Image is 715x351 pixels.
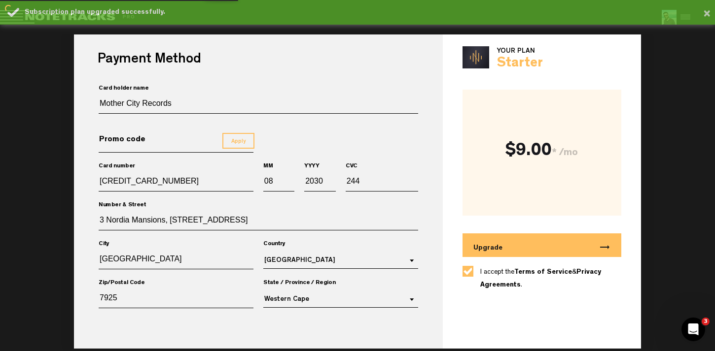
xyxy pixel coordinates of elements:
[463,233,622,257] button: Upgradetrending_flat
[480,269,601,288] a: Privacy Agreements
[264,257,335,264] div: [GEOGRAPHIC_DATA]
[263,252,418,269] md-select: Country: South Africa
[681,318,705,341] iframe: Intercom live chat
[497,56,543,72] div: Starter
[264,296,309,303] div: Western Cape
[505,143,578,162] div: $9.00
[98,50,201,70] h3: Payment Method
[702,318,710,325] span: 3
[599,241,610,253] i: trending_flat
[222,133,254,149] button: Apply
[514,269,572,276] a: Terms of Service
[703,4,711,24] button: ×
[263,291,418,308] md-select: State / Province / Region: Western Cape
[480,266,604,291] label: I accept the & .
[552,148,578,158] span: * /mo
[473,243,502,253] span: Upgrade
[25,7,708,17] div: Subscription plan upgraded successfully.
[497,46,543,56] div: Your Plan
